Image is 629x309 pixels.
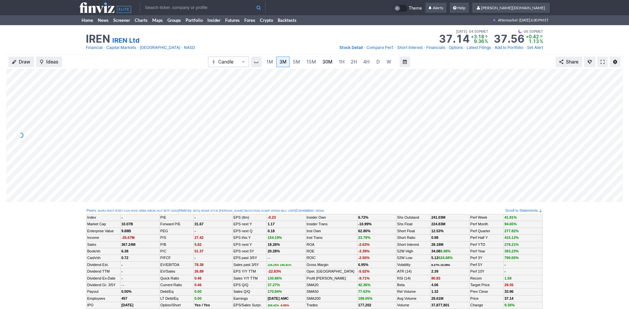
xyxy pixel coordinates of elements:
[376,59,380,65] span: D
[194,289,201,293] span: 0.00
[471,34,484,39] span: +3.18
[267,215,276,219] span: -0.23
[183,15,205,25] a: Portfolio
[522,28,524,34] span: •
[339,44,363,51] a: Stock Detail
[316,209,324,213] a: WGMI
[303,57,319,67] a: 15M
[396,268,430,275] td: ATR (14)
[470,302,504,309] td: Change
[261,209,270,213] a: KOMP
[319,57,335,67] a: 30M
[87,208,178,213] div: :
[293,59,300,65] span: 5M
[306,235,357,241] td: Inst Trans
[296,208,314,212] a: Correlation
[431,243,443,246] b: 28.18M
[244,209,253,213] a: BKCH
[456,28,488,34] span: [DATE] 04:00PM ET
[396,282,430,288] td: Beta
[505,222,517,226] span: 94.65%
[431,236,438,240] a: 0.98
[358,276,370,280] span: -9.71%
[194,222,204,226] b: 31.67
[470,276,482,280] a: Recom
[148,209,156,213] a: EBON
[358,249,370,253] span: -3.39%
[121,284,124,287] small: - -
[431,263,450,267] small: 8.27% 10.09%
[87,208,96,212] a: Peers
[470,255,504,261] td: Perf 3Y
[150,15,165,25] a: Maps
[233,221,267,228] td: EPS next Y
[267,276,282,280] span: 130.86%
[267,296,289,300] a: [DATE] AMC
[306,275,357,282] td: Profit [PERSON_NAME]
[446,44,448,51] span: •
[111,15,132,25] a: Screener
[171,209,178,213] a: SDIG
[467,28,469,34] span: •
[179,208,191,212] a: Held by
[267,222,274,226] b: 1.17
[470,295,504,302] td: Price
[505,283,514,287] a: 29.55
[267,243,280,246] b: 18.28%
[267,289,282,293] span: 170.84%
[288,209,295,213] a: CEPI
[121,296,127,300] b: 457
[431,269,438,273] b: 2.39
[358,303,371,307] b: 177,202
[348,57,360,67] a: 2H
[267,256,270,260] small: - -
[481,5,545,10] span: [PERSON_NAME][DOMAIN_NAME]
[505,215,517,219] span: 41.81%
[258,15,275,25] a: Crypto
[358,243,370,246] span: -2.63%
[367,44,394,51] a: Compare Perf.
[470,261,504,268] td: Perf 5Y
[566,59,578,65] span: Share
[610,57,620,67] button: Chart Settings
[505,289,514,293] b: 33.96
[339,45,363,50] span: Stock Detail
[449,44,463,51] a: Options
[107,209,115,213] a: RIOT
[396,248,430,254] td: 52W High
[159,275,193,282] td: Quick Ratio
[165,15,183,25] a: Groups
[194,256,196,260] b: -
[425,3,446,13] a: Alerts
[526,34,539,39] span: +0.42
[358,215,368,219] b: 6.72%
[103,44,106,51] span: •
[306,295,357,302] td: SMA200
[267,249,280,253] b: 20.28%
[367,45,394,50] span: Compare Perf.
[306,288,357,295] td: SMA50
[194,276,201,280] span: 0.46
[121,289,131,293] b: 0.00%
[233,275,267,282] td: Sales Y/Y TTM
[472,3,550,13] a: [PERSON_NAME][DOMAIN_NAME]
[201,209,210,213] a: WGMI
[233,303,262,307] a: EPS/Sales Surpr.
[505,263,506,267] b: -
[87,275,121,282] td: Dividend Ex-Date
[306,228,357,234] td: Inst Own
[95,15,111,25] a: News
[426,44,445,51] a: Financials
[121,276,122,280] b: -
[484,38,488,44] span: %
[267,303,289,307] a: 268.42% -0.85%
[87,248,121,254] td: Book/sh
[358,269,370,273] span: -5.02%
[394,5,422,12] a: Theme
[159,261,193,268] td: EV/EBITDA
[123,209,130,213] a: CAN
[470,221,504,228] td: Perf Month
[450,3,469,13] a: Help
[159,255,193,261] td: P/FCF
